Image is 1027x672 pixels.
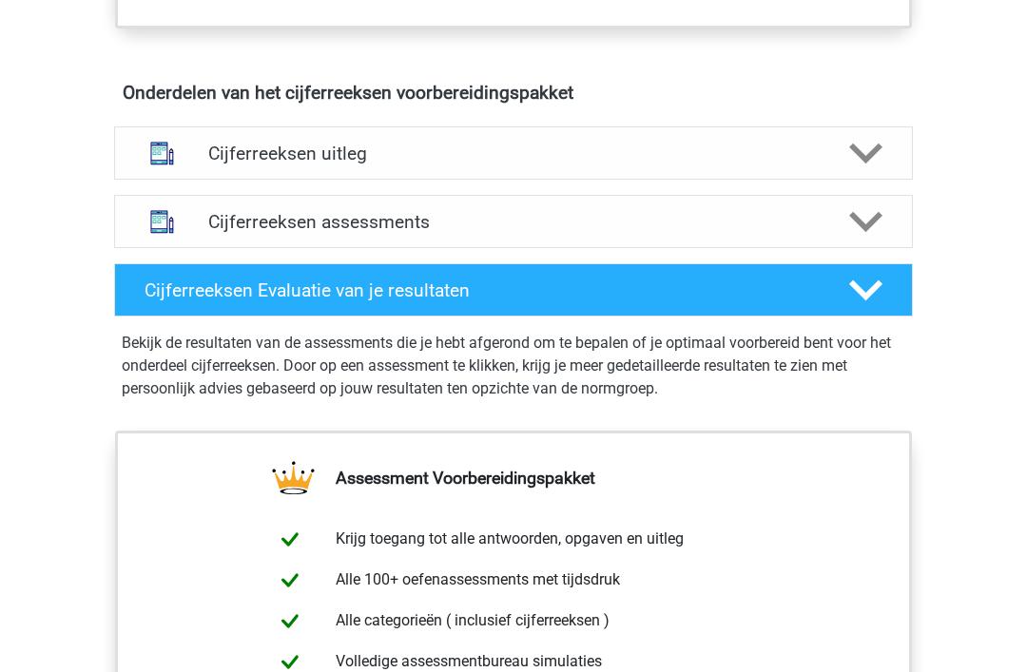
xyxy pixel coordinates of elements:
[138,130,186,179] img: cijferreeksen uitleg
[107,127,920,181] a: uitleg Cijferreeksen uitleg
[107,196,920,249] a: assessments Cijferreeksen assessments
[208,212,819,234] h4: Cijferreeksen assessments
[122,333,905,401] p: Bekijk de resultaten van de assessments die je hebt afgerond om te bepalen of je optimaal voorber...
[138,199,186,247] img: cijferreeksen assessments
[123,83,904,105] h4: Onderdelen van het cijferreeksen voorbereidingspakket
[145,280,819,302] h4: Cijferreeksen Evaluatie van je resultaten
[107,264,920,317] a: Cijferreeksen Evaluatie van je resultaten
[208,144,819,165] h4: Cijferreeksen uitleg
